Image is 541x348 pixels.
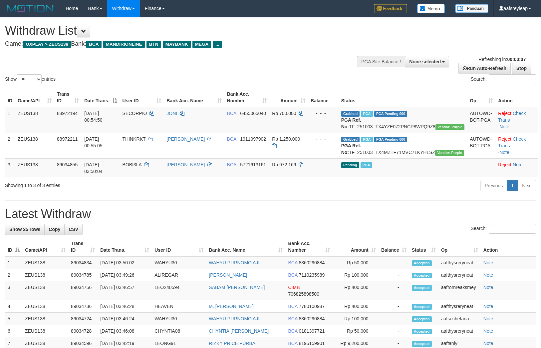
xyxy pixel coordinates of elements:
td: aafsochetana [438,313,481,325]
th: User ID: activate to sort column ascending [120,88,164,107]
span: THINKRKT [123,136,146,142]
div: - - - [311,136,336,142]
td: ZEUS138 [22,281,68,300]
span: Rp 972.169 [272,162,296,167]
span: SECORPIO [123,111,147,116]
label: Search: [471,74,536,84]
td: - [379,300,409,313]
td: aafthysreryneat [438,300,481,313]
td: 89034724 [68,313,98,325]
a: Note [499,150,509,155]
b: PGA Ref. No: [341,143,361,155]
td: ZEUS138 [22,256,68,269]
span: Accepted [412,260,432,266]
span: Copy 706825898500 to clipboard [288,291,319,297]
th: Op: activate to sort column ascending [467,88,495,107]
th: Action [481,237,536,256]
td: AUTOWD-BOT-PGA [467,133,495,158]
th: Date Trans.: activate to sort column ascending [98,237,152,256]
a: Note [483,304,493,309]
th: Amount: activate to sort column ascending [333,237,379,256]
span: Marked by aafsreyleap [361,162,372,168]
span: CSV [69,227,78,232]
td: - [379,325,409,337]
th: Game/API: activate to sort column ascending [15,88,54,107]
td: 89034785 [68,269,98,281]
span: Copy 7110235989 to clipboard [299,272,325,278]
span: BCA [288,272,297,278]
td: - [379,256,409,269]
th: ID [5,88,15,107]
td: · [495,158,538,177]
a: Check Trans [498,136,526,148]
span: Refreshing in: [478,57,526,62]
span: MAYBANK [163,41,191,48]
td: aafthysreryneat [438,325,481,337]
span: Marked by aafnoeunsreypich [361,111,373,117]
span: [DATE] 00:54:50 [84,111,103,123]
input: Search: [489,224,536,234]
td: ZEUS138 [22,325,68,337]
b: PGA Ref. No: [341,117,361,129]
a: Stop [512,63,531,74]
span: MEGA [192,41,211,48]
th: Bank Acc. Number: activate to sort column ascending [224,88,270,107]
td: Rp 100,000 [333,269,379,281]
h1: Latest Withdraw [5,207,536,221]
td: AUTOWD-BOT-PGA [467,107,495,133]
span: Pending [341,162,359,168]
span: Accepted [412,285,432,291]
a: JONI [166,111,177,116]
td: TF_251003_TX4MZTF71MVC71KYHLSZ [339,133,467,158]
span: Copy 5721613161 to clipboard [240,162,266,167]
span: Rp 700.000 [272,111,296,116]
td: 1 [5,256,22,269]
span: PGA Pending [374,137,407,142]
td: [DATE] 03:46:57 [98,281,152,300]
img: MOTION_logo.png [5,3,56,13]
td: LEO240594 [152,281,206,300]
th: Amount: activate to sort column ascending [269,88,308,107]
span: Accepted [412,316,432,322]
span: Grabbed [341,137,360,142]
td: 2 [5,269,22,281]
th: Game/API: activate to sort column ascending [22,237,68,256]
img: Button%20Memo.svg [417,4,445,13]
td: · · [495,107,538,133]
a: CSV [64,224,83,235]
button: None selected [405,56,449,67]
td: CHYNTIA08 [152,325,206,337]
span: BCA [227,136,236,142]
td: ZEUS138 [22,300,68,313]
span: Copy 7780100987 to clipboard [299,304,325,309]
span: 89034855 [57,162,78,167]
a: Previous [480,180,507,191]
td: 89034834 [68,256,98,269]
span: Copy 0181397721 to clipboard [299,328,325,334]
a: Check Trans [498,111,526,123]
span: Accepted [412,341,432,347]
label: Search: [471,224,536,234]
span: BCA [227,162,236,167]
span: Copy 8360290884 to clipboard [299,260,325,265]
a: Copy [44,224,65,235]
td: Rp 100,000 [333,313,379,325]
span: BCA [288,341,297,346]
a: Show 25 rows [5,224,45,235]
td: Rp 400,000 [333,281,379,300]
th: ID: activate to sort column descending [5,237,22,256]
input: Search: [489,74,536,84]
a: [PERSON_NAME] [166,136,205,142]
a: WAHYU PURNOMO AJI [209,316,259,321]
td: ZEUS138 [22,313,68,325]
span: Show 25 rows [9,227,40,232]
td: 89034728 [68,325,98,337]
td: ZEUS138 [15,107,54,133]
td: WAHYU30 [152,256,206,269]
th: Trans ID: activate to sort column ascending [68,237,98,256]
span: Rp 1.250.000 [272,136,300,142]
a: Next [518,180,536,191]
td: WAHYU30 [152,313,206,325]
td: - [379,269,409,281]
span: BTN [146,41,161,48]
